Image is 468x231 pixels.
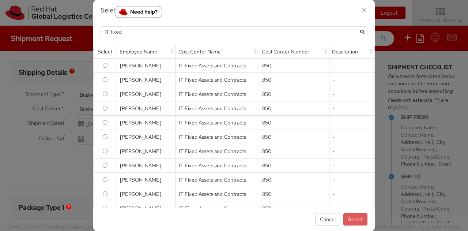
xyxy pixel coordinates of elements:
[101,5,367,15] h3: Select Cost Center
[117,116,175,130] td: [PERSON_NAME]
[329,159,375,173] td: -
[117,130,175,144] td: [PERSON_NAME]
[259,45,329,58] div: Cost Center Number
[315,213,340,226] button: Cancel
[175,87,259,101] td: IT Fixed Assets and Contracts
[117,173,175,187] td: [PERSON_NAME]
[175,130,259,144] td: IT Fixed Assets and Contracts
[259,130,329,144] td: 850
[175,58,259,73] td: IT Fixed Assets and Contracts
[117,144,175,159] td: [PERSON_NAME]
[259,159,329,173] td: 850
[329,87,375,101] td: -
[329,187,375,201] td: -
[259,201,329,216] td: 850
[117,73,175,87] td: [PERSON_NAME]
[175,187,259,201] td: IT Fixed Assets and Contracts
[117,45,175,58] div: Employee Name
[259,116,329,130] td: 850
[117,159,175,173] td: [PERSON_NAME]
[259,58,329,73] td: 850
[101,26,367,37] input: Search by Employee Name, Cost Center Number…
[117,87,175,101] td: [PERSON_NAME]
[117,58,175,73] td: [PERSON_NAME]
[117,101,175,116] td: [PERSON_NAME]
[329,101,375,116] td: -
[329,144,375,159] td: -
[175,159,259,173] td: IT Fixed Assets and Contracts
[175,116,259,130] td: IT Fixed Assets and Contracts
[329,58,375,73] td: -
[259,144,329,159] td: 850
[259,173,329,187] td: 850
[175,73,259,87] td: IT Fixed Assets and Contracts
[175,173,259,187] td: IT Fixed Assets and Contracts
[175,201,259,216] td: IT Fixed Assets and Contracts
[175,101,259,116] td: IT Fixed Assets and Contracts
[115,6,162,18] button: Need help?
[175,144,259,159] td: IT Fixed Assets and Contracts
[329,201,375,216] td: -
[259,187,329,201] td: 850
[259,73,329,87] td: 850
[329,130,375,144] td: -
[329,73,375,87] td: -
[329,45,375,58] div: Description
[176,45,259,58] div: Cost Center Name
[117,201,175,216] td: [PERSON_NAME]
[343,213,367,226] button: Select
[259,87,329,101] td: 850
[117,187,175,201] td: [PERSON_NAME]
[329,173,375,187] td: -
[329,116,375,130] td: -
[259,101,329,116] td: 850
[94,45,117,58] div: Select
